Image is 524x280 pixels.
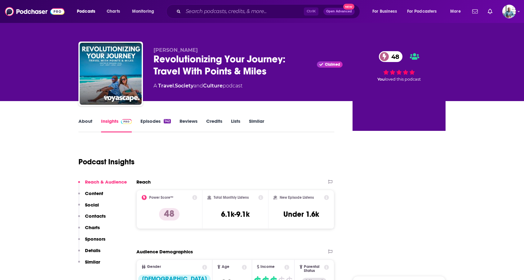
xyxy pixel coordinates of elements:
span: Ctrl K [304,7,318,16]
h3: Under 1.6k [283,210,319,219]
a: Reviews [180,118,198,132]
div: 48Youloved this podcast [353,47,446,86]
h3: 6.1k-9.1k [221,210,250,219]
span: 48 [385,51,402,62]
a: Episodes142 [140,118,171,132]
p: Reach & Audience [85,179,127,185]
button: Details [78,247,100,259]
span: For Podcasters [407,7,437,16]
img: User Profile [502,5,516,18]
button: Reach & Audience [78,179,127,190]
p: Charts [85,224,100,230]
img: Podchaser - Follow, Share and Rate Podcasts [5,6,64,17]
p: Sponsors [85,236,105,242]
p: 48 [159,208,180,220]
span: New [343,4,354,10]
a: Lists [231,118,240,132]
p: Contacts [85,213,106,219]
a: InsightsPodchaser Pro [101,118,132,132]
span: , [174,83,175,89]
div: Search podcasts, credits, & more... [172,4,366,19]
span: Age [222,265,229,269]
div: 142 [164,119,171,123]
a: Show notifications dropdown [485,6,495,17]
h2: Audience Demographics [136,249,193,255]
span: Gender [147,265,161,269]
a: Travel [158,83,174,89]
button: Similar [78,259,100,270]
img: Podchaser Pro [121,119,132,124]
a: Credits [206,118,222,132]
a: 48 [379,51,402,62]
button: Charts [78,224,100,236]
span: Monitoring [132,7,154,16]
div: A podcast [153,82,242,90]
a: About [78,118,92,132]
span: For Business [372,7,397,16]
span: Income [260,265,275,269]
p: Social [85,202,99,208]
span: Open Advanced [326,10,352,13]
a: Society [175,83,193,89]
a: Show notifications dropdown [470,6,480,17]
button: Show profile menu [502,5,516,18]
span: Charts [107,7,120,16]
button: open menu [73,7,103,16]
button: open menu [128,7,162,16]
span: Claimed [325,63,340,66]
button: open menu [403,7,446,16]
a: Similar [249,118,264,132]
button: Open AdvancedNew [323,8,355,15]
span: You [377,77,385,82]
span: and [193,83,203,89]
button: open menu [446,7,468,16]
button: Contacts [78,213,106,224]
button: Content [78,190,103,202]
span: More [450,7,461,16]
h2: Total Monthly Listens [214,195,249,200]
h2: Reach [136,179,151,185]
input: Search podcasts, credits, & more... [183,7,304,16]
span: Logged in as BoldlyGo [502,5,516,18]
h2: Power Score™ [149,195,173,200]
span: [PERSON_NAME] [153,47,198,53]
p: Similar [85,259,100,265]
span: loved this podcast [385,77,421,82]
button: Sponsors [78,236,105,247]
p: Content [85,190,103,196]
span: Podcasts [77,7,95,16]
p: Details [85,247,100,253]
h2: New Episode Listens [280,195,314,200]
a: Charts [103,7,124,16]
img: Revolutionizing Your Journey: Travel With Points & Miles [80,43,142,105]
h1: Podcast Insights [78,157,135,167]
span: Parental Status [304,265,323,273]
a: Culture [203,83,223,89]
button: open menu [368,7,405,16]
button: Social [78,202,99,213]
